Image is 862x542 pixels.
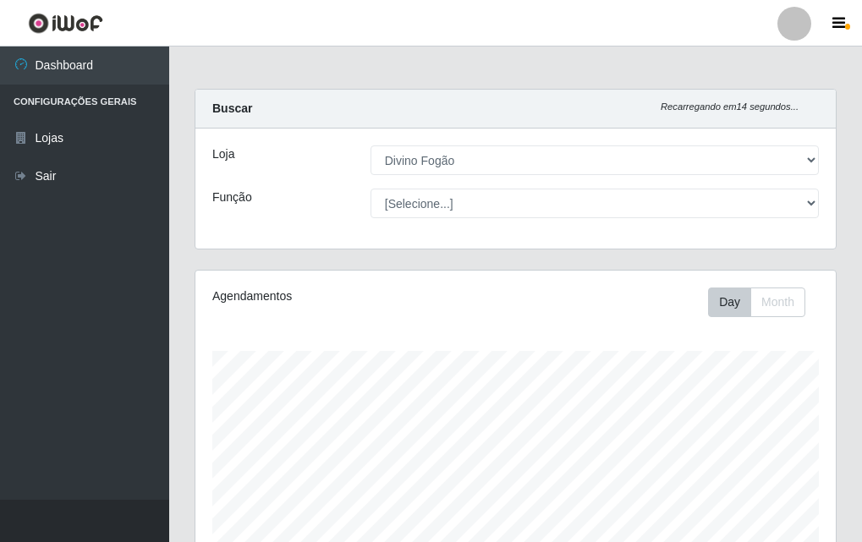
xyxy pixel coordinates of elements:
div: First group [708,287,805,317]
i: Recarregando em 14 segundos... [661,101,799,112]
label: Loja [212,145,234,163]
div: Agendamentos [212,287,450,305]
button: Month [750,287,805,317]
img: CoreUI Logo [28,13,103,34]
strong: Buscar [212,101,252,115]
label: Função [212,189,252,206]
button: Day [708,287,751,317]
div: Toolbar with button groups [708,287,819,317]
